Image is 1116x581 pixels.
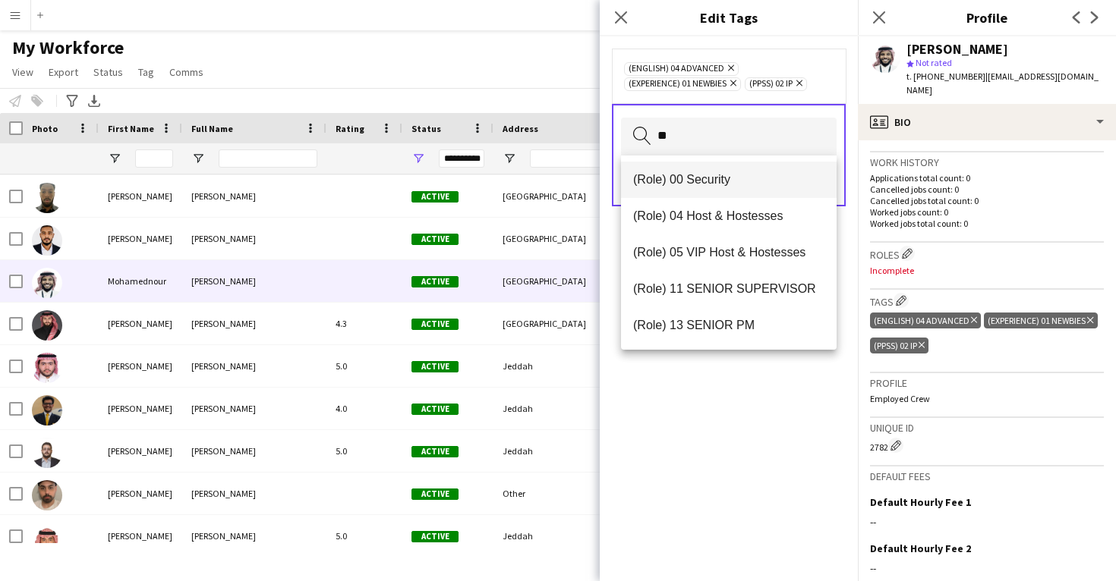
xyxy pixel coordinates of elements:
[629,63,724,75] span: (English) 04 Advanced
[503,233,586,244] span: [GEOGRAPHIC_DATA]
[108,152,121,165] button: Open Filter Menu
[633,209,824,223] span: (Role) 04 Host & Hostesses
[411,276,459,287] span: Active
[870,542,971,555] h3: Default Hourly Fee 2
[870,470,1104,483] h3: Default fees
[870,515,1104,529] div: --
[93,65,123,79] span: Status
[411,446,459,457] span: Active
[870,438,1104,453] div: 2782
[191,152,205,165] button: Open Filter Menu
[326,388,402,429] div: 4.0
[99,218,182,259] div: [PERSON_NAME]
[870,421,1104,435] h3: Unique ID
[12,65,33,79] span: View
[916,57,952,68] span: Not rated
[191,360,256,372] span: [PERSON_NAME]
[326,345,402,387] div: 5.0
[870,172,1104,184] p: Applications total count: 0
[191,403,256,414] span: [PERSON_NAME]
[411,123,441,134] span: Status
[336,123,364,134] span: Rating
[32,183,62,213] img: Mohamed Hatim
[411,404,459,415] span: Active
[870,338,928,353] div: (PPSS) 02 IP
[503,488,525,499] span: Other
[411,361,459,372] span: Active
[633,172,824,187] span: (Role) 00 Security
[191,233,256,244] span: [PERSON_NAME]
[503,530,533,542] span: Jeddah
[503,275,586,287] span: [GEOGRAPHIC_DATA]
[169,65,203,79] span: Comms
[633,245,824,259] span: (Role) 05 VIP Host & Hostesses
[99,430,182,472] div: [PERSON_NAME]
[530,149,636,168] input: Address Filter Input
[87,62,129,82] a: Status
[411,531,459,542] span: Active
[326,430,402,472] div: 5.0
[32,225,62,256] img: Mohamed Yassir
[870,184,1104,195] p: Cancelled jobs count: 0
[326,303,402,344] div: 4.3
[326,515,402,557] div: 5.0
[132,62,160,82] a: Tag
[858,8,1116,27] h3: Profile
[870,155,1104,169] h3: Work history
[108,123,154,134] span: First Name
[633,281,824,296] span: (Role) 11 SENIOR SUPERVISOR
[191,318,256,329] span: [PERSON_NAME]
[99,473,182,514] div: [PERSON_NAME]
[503,318,586,329] span: [GEOGRAPHIC_DATA]
[600,8,858,27] h3: Edit Tags
[32,353,62,383] img: Mohammad AbuDurrah
[99,260,182,302] div: Mohamednour
[503,152,516,165] button: Open Filter Menu
[99,175,182,217] div: [PERSON_NAME]
[191,445,256,457] span: [PERSON_NAME]
[32,523,62,553] img: Mohammad Alyamani
[99,345,182,387] div: [PERSON_NAME]
[191,123,233,134] span: Full Name
[6,62,39,82] a: View
[219,149,317,168] input: Full Name Filter Input
[32,123,58,134] span: Photo
[906,42,1008,56] div: [PERSON_NAME]
[870,393,1104,404] p: Employed Crew
[906,71,985,82] span: t. [PHONE_NUMBER]
[138,65,154,79] span: Tag
[870,561,1104,575] div: --
[32,310,62,341] img: Mohammad Abounassf
[870,206,1104,218] p: Worked jobs count: 0
[99,515,182,557] div: [PERSON_NAME]
[411,152,425,165] button: Open Filter Menu
[870,195,1104,206] p: Cancelled jobs total count: 0
[503,190,586,202] span: [GEOGRAPHIC_DATA]
[32,438,62,468] img: Mohammad Alrefaei
[633,318,824,332] span: (Role) 13 SENIOR PM
[191,530,256,542] span: [PERSON_NAME]
[870,293,1104,309] h3: Tags
[191,275,256,287] span: [PERSON_NAME]
[870,312,981,328] div: (English) 04 Advanced
[629,78,727,90] span: (Experience) 01 Newbies
[63,92,81,110] app-action-btn: Advanced filters
[191,488,256,499] span: [PERSON_NAME]
[411,319,459,330] span: Active
[503,123,538,134] span: Address
[85,92,103,110] app-action-btn: Export XLSX
[12,36,124,59] span: My Workforce
[870,218,1104,229] p: Worked jobs total count: 0
[43,62,84,82] a: Export
[99,303,182,344] div: [PERSON_NAME]
[906,71,1099,96] span: | [EMAIL_ADDRESS][DOMAIN_NAME]
[32,268,62,298] img: Mohamednour Zobair
[135,149,173,168] input: First Name Filter Input
[191,190,256,202] span: [PERSON_NAME]
[503,403,533,414] span: Jeddah
[163,62,210,82] a: Comms
[503,445,533,457] span: Jeddah
[411,234,459,245] span: Active
[503,360,533,372] span: Jeddah
[99,388,182,429] div: [PERSON_NAME]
